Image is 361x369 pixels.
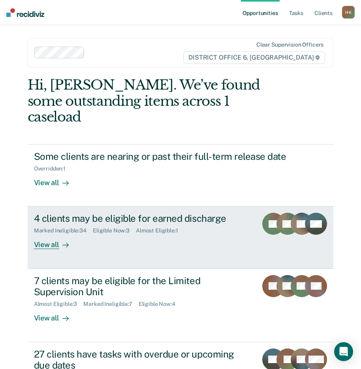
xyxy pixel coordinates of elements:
div: Almost Eligible : 1 [136,227,184,234]
div: Open Intercom Messenger [334,342,353,361]
div: Hi, [PERSON_NAME]. We’ve found some outstanding items across 1 caseload [28,77,273,125]
div: View all [34,172,78,187]
a: 4 clients may be eligible for earned dischargeMarked Ineligible:34Eligible Now:3Almost Eligible:1... [28,206,334,268]
div: Marked Ineligible : 34 [34,227,93,234]
div: Overridden : 1 [34,165,72,172]
span: DISTRICT OFFICE 6, [GEOGRAPHIC_DATA] [183,51,325,64]
div: Eligible Now : 3 [93,227,136,234]
div: Almost Eligible : 3 [34,301,84,307]
a: 7 clients may be eligible for the Limited Supervision UnitAlmost Eligible:3Marked Ineligible:7Eli... [28,269,334,342]
button: HK [342,6,355,19]
div: Clear supervision officers [256,41,323,48]
a: Some clients are nearing or past their full-term release dateOverridden:1View all [28,144,334,206]
div: 7 clients may be eligible for the Limited Supervision Unit [34,275,252,298]
div: View all [34,234,78,249]
div: H K [342,6,355,19]
div: Some clients are nearing or past their full-term release date [34,151,308,162]
div: Marked Ineligible : 7 [83,301,138,307]
img: Recidiviz [6,8,44,17]
div: View all [34,307,78,323]
div: 4 clients may be eligible for earned discharge [34,213,252,224]
div: Eligible Now : 4 [139,301,182,307]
